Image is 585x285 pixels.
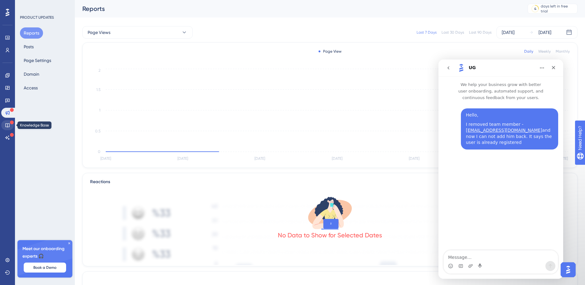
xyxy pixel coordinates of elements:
[254,156,265,161] tspan: [DATE]
[33,265,56,270] span: Book a Demo
[469,30,491,35] div: Last 90 Days
[409,156,419,161] tspan: [DATE]
[20,82,41,93] button: Access
[95,129,100,133] tspan: 0.5
[417,30,437,35] div: Last 7 Days
[332,156,342,161] tspan: [DATE]
[24,263,66,273] button: Book a Demo
[538,49,551,54] div: Weekly
[15,2,39,9] span: Need Help?
[90,178,570,186] div: Reactions
[278,231,382,240] div: No Data to Show for Selected Dates
[319,49,341,54] div: Page View
[556,49,570,54] div: Monthly
[502,29,515,36] div: [DATE]
[82,26,193,39] button: Page Views
[82,4,512,13] div: Reports
[22,245,67,260] span: Meet our onboarding experts 🎧
[20,27,43,39] button: Reports
[20,69,43,80] button: Domain
[20,15,54,20] div: PRODUCT UPDATES
[88,29,110,36] span: Page Views
[99,68,100,73] tspan: 2
[20,55,55,66] button: Page Settings
[20,41,37,52] button: Posts
[539,29,551,36] div: [DATE]
[442,30,464,35] div: Last 30 Days
[438,59,563,279] iframe: Intercom live chat
[100,156,111,161] tspan: [DATE]
[177,156,188,161] tspan: [DATE]
[96,88,100,92] tspan: 1.5
[541,4,575,14] div: days left in free trial
[534,6,536,11] div: 4
[98,150,100,154] tspan: 0
[524,49,533,54] div: Daily
[99,108,100,112] tspan: 1
[559,260,578,279] iframe: UserGuiding AI Assistant Launcher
